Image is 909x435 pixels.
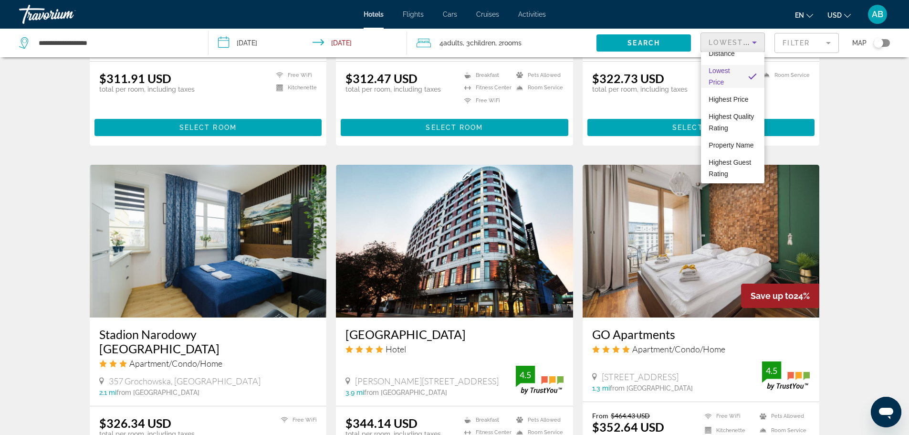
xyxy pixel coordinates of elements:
span: Highest Guest Rating [709,159,751,178]
div: Sort by [701,52,764,183]
span: Lowest Price [709,67,730,86]
iframe: Poga, lai palaistu ziņojumapmaiņas logu [871,397,901,427]
span: Property Name [709,141,753,149]
span: Distance [709,50,734,57]
span: Highest Quality Rating [709,113,754,132]
span: Highest Price [709,95,748,103]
